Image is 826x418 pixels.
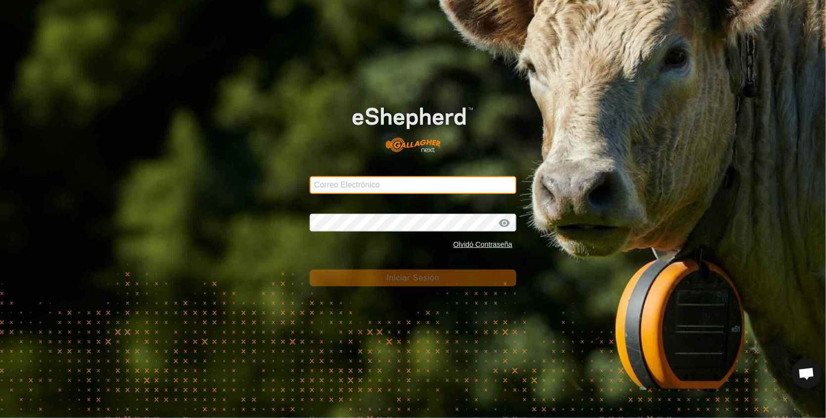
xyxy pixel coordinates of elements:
[310,176,516,194] input: Correo Electrónico
[386,274,439,282] span: Iniciar Sesión
[330,90,496,160] img: Logo de eShepherd
[454,240,512,248] a: Olvidó Contraseña
[310,270,516,286] button: Iniciar Sesión
[792,359,822,388] div: Chat abierto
